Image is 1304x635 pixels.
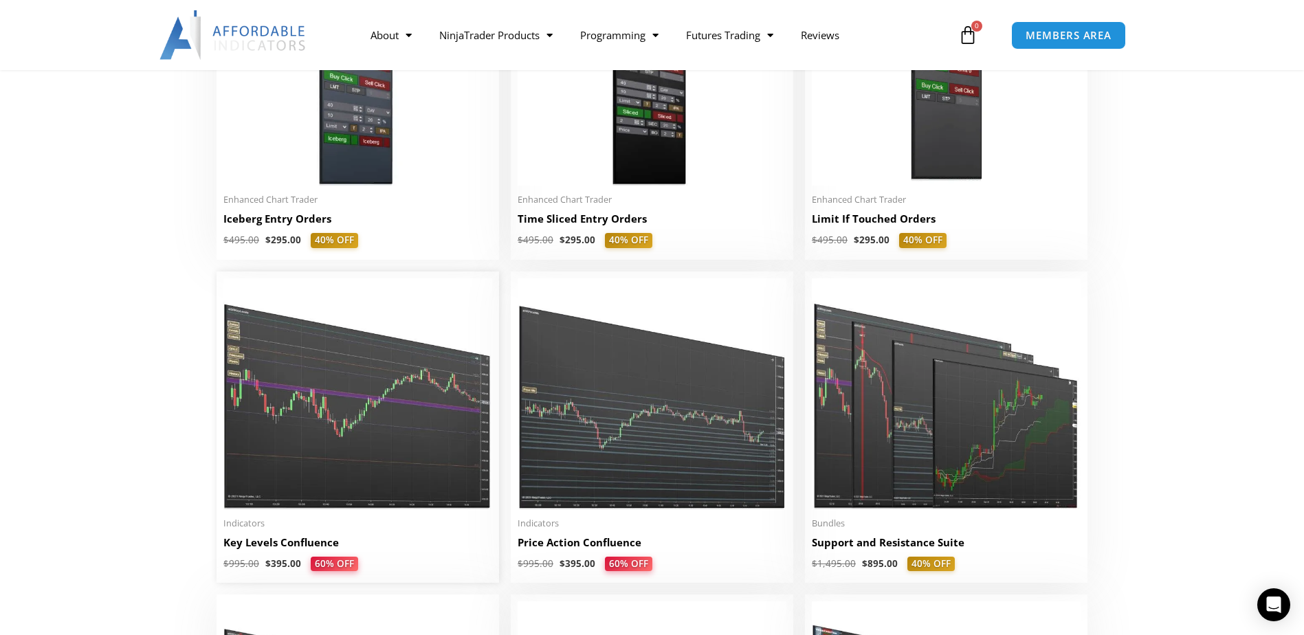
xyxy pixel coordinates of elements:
nav: Menu [357,19,955,51]
bdi: 295.00 [854,234,889,246]
bdi: 995.00 [223,557,259,570]
bdi: 295.00 [265,234,301,246]
span: $ [812,557,817,570]
a: Reviews [787,19,853,51]
a: Futures Trading [672,19,787,51]
img: Support and Resistance Suite 1 [812,278,1081,509]
span: $ [812,234,817,246]
bdi: 495.00 [518,234,553,246]
bdi: 395.00 [265,557,301,570]
a: Programming [566,19,672,51]
span: Indicators [518,517,786,529]
img: LogoAI | Affordable Indicators – NinjaTrader [159,10,307,60]
span: $ [518,557,523,570]
bdi: 495.00 [812,234,848,246]
span: 60% OFF [311,557,358,572]
span: $ [854,234,859,246]
span: $ [265,234,271,246]
a: Time Sliced Entry Orders [518,212,786,233]
span: $ [560,557,565,570]
span: 60% OFF [605,557,652,572]
span: 40% OFF [907,557,955,572]
img: Key Levels 1 [223,278,492,509]
h2: Price Action Confluence [518,535,786,550]
bdi: 995.00 [518,557,553,570]
a: Support and Resistance Suite [812,535,1081,557]
bdi: 895.00 [862,557,898,570]
span: 0 [971,21,982,32]
span: $ [862,557,868,570]
h2: Limit If Touched Orders [812,212,1081,226]
a: MEMBERS AREA [1011,21,1126,49]
a: 0 [938,15,998,55]
a: Key Levels Confluence [223,535,492,557]
span: 40% OFF [899,233,947,248]
a: Price Action Confluence [518,535,786,557]
a: NinjaTrader Products [426,19,566,51]
bdi: 495.00 [223,234,259,246]
span: 40% OFF [311,233,358,248]
h2: Time Sliced Entry Orders [518,212,786,226]
span: Indicators [223,517,492,529]
span: $ [518,234,523,246]
span: $ [560,234,565,246]
img: Price Action Confluence 2 [518,278,786,509]
h2: Key Levels Confluence [223,535,492,550]
bdi: 295.00 [560,234,595,246]
a: About [357,19,426,51]
span: MEMBERS AREA [1026,30,1112,41]
span: Enhanced Chart Trader [518,194,786,205]
h2: Support and Resistance Suite [812,535,1081,550]
span: $ [223,557,229,570]
h2: Iceberg Entry Orders [223,212,492,226]
span: $ [223,234,229,246]
bdi: 395.00 [560,557,595,570]
span: $ [265,557,271,570]
span: 40% OFF [605,233,652,248]
span: Enhanced Chart Trader [812,194,1081,205]
div: Open Intercom Messenger [1257,588,1290,621]
span: Enhanced Chart Trader [223,194,492,205]
span: Bundles [812,517,1081,529]
a: Iceberg Entry Orders [223,212,492,233]
a: Limit If Touched Orders [812,212,1081,233]
bdi: 1,495.00 [812,557,856,570]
